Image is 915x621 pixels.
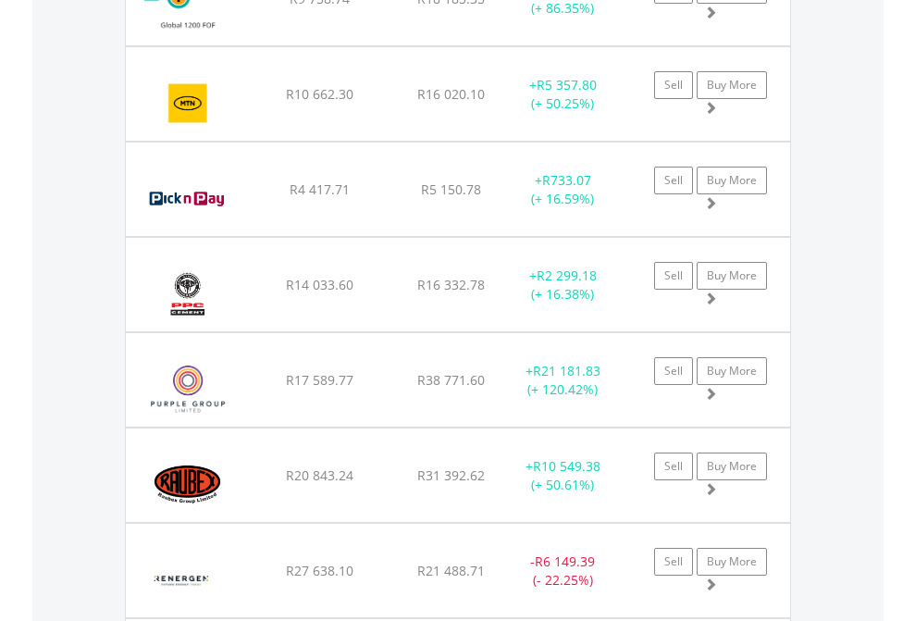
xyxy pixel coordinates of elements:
a: Buy More [697,357,767,385]
img: EQU.ZA.PPE.png [135,356,241,422]
a: Sell [654,167,693,194]
span: R10 662.30 [286,85,353,103]
img: EQU.ZA.RBX.png [135,452,240,517]
span: R31 392.62 [417,466,485,484]
img: EQU.ZA.PIK.png [135,166,240,231]
div: + (+ 16.38%) [505,267,621,304]
span: R17 589.77 [286,371,353,389]
a: Sell [654,453,693,480]
a: Sell [654,262,693,290]
span: R6 149.39 [535,553,595,570]
span: R21 181.83 [533,362,600,379]
span: R733.07 [542,171,591,189]
span: R14 033.60 [286,276,353,293]
span: R16 020.10 [417,85,485,103]
a: Sell [654,71,693,99]
a: Buy More [697,548,767,576]
a: Sell [654,548,693,576]
a: Buy More [697,262,767,290]
span: R5 150.78 [421,180,481,198]
span: R10 549.38 [533,457,600,475]
div: + (+ 50.61%) [505,457,621,494]
img: EQU.ZA.REN.png [135,547,229,613]
a: Buy More [697,167,767,194]
div: + (+ 16.59%) [505,171,621,208]
span: R38 771.60 [417,371,485,389]
span: R21 488.71 [417,562,485,579]
span: R27 638.10 [286,562,353,579]
div: + (+ 120.42%) [505,362,621,399]
a: Sell [654,357,693,385]
span: R16 332.78 [417,276,485,293]
a: Buy More [697,71,767,99]
div: - (- 22.25%) [505,553,621,590]
span: R4 417.71 [290,180,350,198]
div: + (+ 50.25%) [505,76,621,113]
img: EQU.ZA.PPC.png [135,261,240,327]
span: R20 843.24 [286,466,353,484]
span: R5 357.80 [537,76,597,93]
a: Buy More [697,453,767,480]
span: R2 299.18 [537,267,597,284]
img: EQU.ZA.MTN.png [135,70,241,136]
